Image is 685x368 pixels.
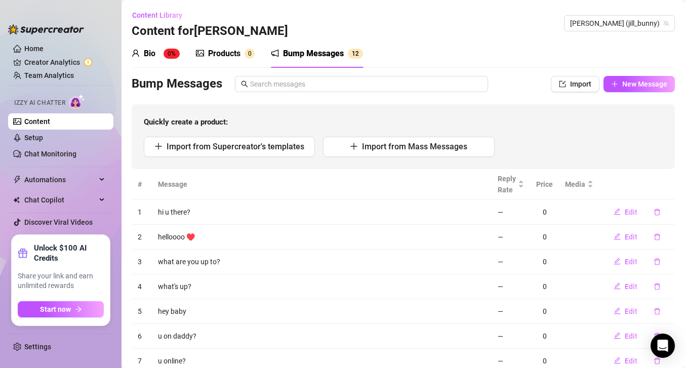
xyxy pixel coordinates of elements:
[154,142,163,150] span: plus
[24,54,105,70] a: Creator Analytics exclamation-circle
[132,11,182,19] span: Content Library
[24,343,51,351] a: Settings
[24,172,96,188] span: Automations
[536,281,553,292] div: 0
[498,173,516,195] span: Reply Rate
[24,71,74,79] a: Team Analytics
[654,233,661,240] span: delete
[132,76,222,92] h3: Bump Messages
[611,80,618,88] span: plus
[241,80,248,88] span: search
[614,233,621,240] span: edit
[362,142,467,151] span: Import from Mass Messages
[13,196,20,203] img: Chat Copilot
[614,282,621,290] span: edit
[625,282,637,291] span: Edit
[625,357,637,365] span: Edit
[559,80,566,88] span: import
[492,250,530,274] td: —
[570,80,591,88] span: Import
[350,142,358,150] span: plus
[551,76,599,92] button: Import
[18,301,104,317] button: Start nowarrow-right
[24,218,93,226] a: Discover Viral Videos
[492,200,530,225] td: —
[536,207,553,218] div: 0
[654,258,661,265] span: delete
[646,303,669,319] button: delete
[208,48,240,60] div: Products
[651,334,675,358] div: Open Intercom Messenger
[8,24,84,34] img: logo-BBDzfeDw.svg
[622,80,667,88] span: New Message
[536,306,553,317] div: 0
[144,117,228,127] strong: Quickly create a product:
[606,204,646,220] button: Edit
[530,169,559,200] th: Price
[348,49,363,59] sup: 12
[144,137,315,157] button: Import from Supercreator's templates
[24,45,44,53] a: Home
[271,49,279,57] span: notification
[614,307,621,314] span: edit
[654,333,661,340] span: delete
[625,233,637,241] span: Edit
[132,274,152,299] td: 4
[654,357,661,364] span: delete
[24,134,43,142] a: Setup
[559,169,599,200] th: Media
[132,250,152,274] td: 3
[614,208,621,215] span: edit
[663,20,669,26] span: team
[40,305,71,313] span: Start now
[606,303,646,319] button: Edit
[536,331,553,342] div: 0
[152,250,492,274] td: what are you up to?
[606,278,646,295] button: Edit
[245,49,255,59] sup: 0
[152,169,492,200] th: Message
[606,229,646,245] button: Edit
[152,225,492,250] td: helloooo ♥️
[250,78,482,90] input: Search messages
[132,49,140,57] span: user
[132,225,152,250] td: 2
[654,283,661,290] span: delete
[132,324,152,349] td: 6
[492,299,530,324] td: —
[69,94,85,109] img: AI Chatter
[34,243,104,263] strong: Unlock $100 AI Credits
[646,278,669,295] button: delete
[132,23,288,39] h3: Content for [PERSON_NAME]
[18,248,28,258] span: gift
[625,332,637,340] span: Edit
[196,49,204,57] span: picture
[283,48,344,60] div: Bump Messages
[152,274,492,299] td: what's up?
[536,256,553,267] div: 0
[654,209,661,216] span: delete
[132,299,152,324] td: 5
[152,200,492,225] td: hi u there?
[75,306,82,313] span: arrow-right
[646,254,669,270] button: delete
[536,231,553,242] div: 0
[565,179,585,190] span: Media
[570,16,669,31] span: Jill (jill_bunny)
[492,169,530,200] th: Reply Rate
[614,357,621,364] span: edit
[132,200,152,225] td: 1
[646,204,669,220] button: delete
[24,150,76,158] a: Chat Monitoring
[24,117,50,126] a: Content
[536,355,553,366] div: 0
[13,176,21,184] span: thunderbolt
[152,299,492,324] td: hey baby
[14,98,65,108] span: Izzy AI Chatter
[654,308,661,315] span: delete
[606,328,646,344] button: Edit
[323,137,494,157] button: Import from Mass Messages
[625,258,637,266] span: Edit
[164,49,180,59] sup: 0%
[603,76,675,92] button: New Message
